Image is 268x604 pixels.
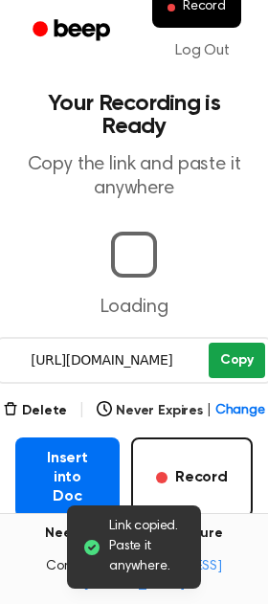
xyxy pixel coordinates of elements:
[11,559,257,593] span: Contact us
[78,399,85,422] span: |
[19,12,127,50] a: Beep
[207,401,212,421] span: |
[15,437,120,518] button: Insert into Doc
[15,293,253,322] p: Loading
[3,401,67,421] button: Delete
[97,401,265,421] button: Never Expires|Change
[109,517,186,577] span: Link copied. Paste it anywhere.
[15,153,253,201] p: Copy the link and paste it anywhere
[156,28,249,74] a: Log Out
[209,343,265,378] button: Copy
[15,92,253,138] h1: Your Recording is Ready
[131,437,253,518] button: Record
[83,560,222,591] a: [EMAIL_ADDRESS][DOMAIN_NAME]
[215,401,265,421] span: Change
